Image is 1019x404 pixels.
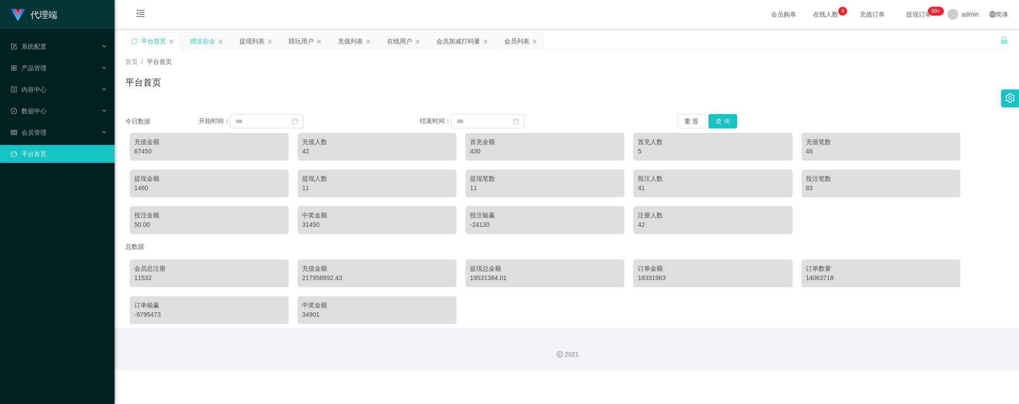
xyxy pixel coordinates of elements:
i: 图标: global [989,11,996,17]
div: 首充人数 [638,137,788,147]
div: 提现笔数 [470,174,620,183]
div: 订单输赢 [134,301,284,310]
div: 会员加减打码量 [436,33,480,50]
div: 18331963 [638,273,788,283]
span: 提现订单 [902,11,936,17]
i: 图标: menu-fold [125,0,156,29]
div: 提现人数 [302,174,452,183]
div: 中奖金额 [302,301,452,310]
i: 图标: close [218,39,223,44]
div: 充值金额 [134,137,284,147]
span: 开始时间： [199,117,230,124]
div: 14063718 [806,273,956,283]
span: 产品管理 [11,64,47,72]
span: 数据中心 [11,107,47,115]
i: 图标: setting [1005,93,1015,103]
span: 系统配置 [11,43,47,50]
span: 结束时间： [420,117,451,124]
i: 图标: close [169,39,174,44]
div: 11 [470,183,620,193]
div: 总数据 [125,238,1008,255]
div: 赠送彩金 [190,33,215,50]
div: 陪玩用户 [289,33,314,50]
i: 图标: check-circle-o [11,108,17,114]
div: 中奖金额 [302,211,452,220]
i: 图标: table [11,129,17,136]
div: -9795473 [134,310,284,319]
div: 217956892.43 [302,273,452,283]
div: 2021 [122,350,1012,359]
div: 投注人数 [638,174,788,183]
a: 代理端 [11,11,57,18]
div: 34901 [302,310,452,319]
div: 在线用户 [387,33,412,50]
div: 平台首页 [141,33,166,50]
i: 图标: calendar [513,118,519,124]
span: 平台首页 [147,58,172,65]
div: 提现金额 [134,174,284,183]
div: 首充金额 [470,137,620,147]
div: 46 [806,147,956,156]
button: 重 置 [677,114,706,128]
span: 会员管理 [11,129,47,136]
p: 4 [841,7,844,16]
div: 订单数量 [806,264,956,273]
div: -24130 [470,220,620,230]
h1: 代理端 [30,0,57,29]
span: 首页 [125,58,138,65]
span: 充值订单 [855,11,889,17]
div: 67450 [134,147,284,156]
i: 图标: sync [131,38,137,44]
div: 充值人数 [302,137,452,147]
span: / [141,58,143,65]
div: 投注笔数 [806,174,956,183]
div: 41 [638,183,788,193]
a: 图标: dashboard平台首页 [11,145,107,163]
i: 图标: close [483,39,488,44]
i: 图标: close [267,39,273,44]
i: 图标: close [532,39,537,44]
div: 会员列表 [504,33,529,50]
div: 充值笔数 [806,137,956,147]
div: 提现总金额 [470,264,620,273]
i: 图标: unlock [1000,36,1008,44]
span: 内容中心 [11,86,47,93]
div: 订单金额 [638,264,788,273]
div: 会员总注册 [134,264,284,273]
div: 42 [302,147,452,156]
div: 31450 [302,220,452,230]
button: 查 询 [708,114,737,128]
div: 50.00 [134,220,284,230]
sup: 4 [838,7,847,16]
i: 图标: calendar [292,118,298,124]
i: 图标: appstore-o [11,65,17,71]
div: 充值金额 [302,264,452,273]
span: 在线人数 [809,11,843,17]
div: 42 [638,220,788,230]
div: 注册人数 [638,211,788,220]
div: 430 [470,147,620,156]
div: 投注输赢 [470,211,620,220]
i: 图标: close [366,39,371,44]
div: 投注金额 [134,211,284,220]
div: 19531384.01 [470,273,620,283]
i: 图标: copyright [557,351,563,357]
i: 图标: form [11,43,17,50]
div: 1460 [134,183,284,193]
div: 11 [302,183,452,193]
h1: 平台首页 [125,76,161,89]
div: 11532 [134,273,284,283]
div: 5 [638,147,788,156]
div: 提现列表 [239,33,264,50]
img: logo.9652507e.png [11,9,25,21]
i: 图标: close [316,39,322,44]
div: 充值列表 [338,33,363,50]
i: 图标: close [415,39,420,44]
div: 今日数据 [125,117,199,126]
sup: 1138 [928,7,944,16]
i: 图标: profile [11,86,17,93]
div: 83 [806,183,956,193]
